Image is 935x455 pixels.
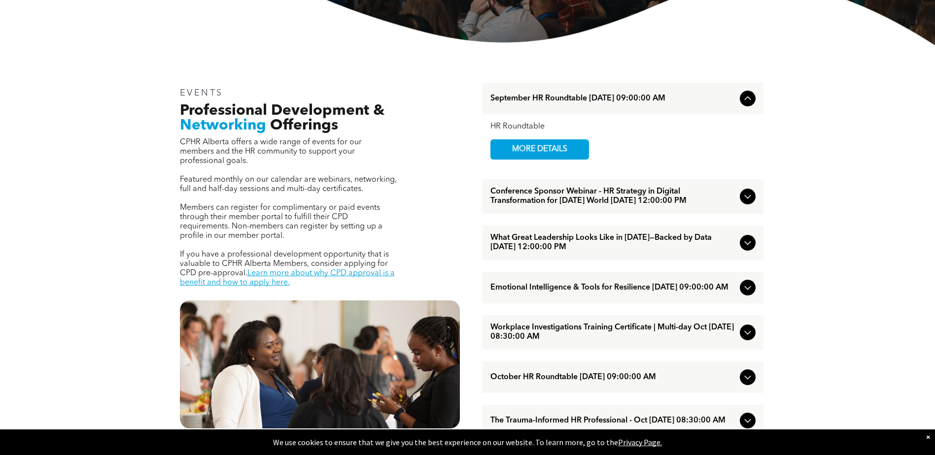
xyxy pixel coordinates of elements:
[180,251,389,277] span: If you have a professional development opportunity that is valuable to CPHR Alberta Members, cons...
[270,118,338,133] span: Offerings
[490,139,589,160] a: MORE DETAILS
[490,187,736,206] span: Conference Sponsor Webinar - HR Strategy in Digital Transformation for [DATE] World [DATE] 12:00:...
[618,437,662,447] a: Privacy Page.
[926,432,930,442] div: Dismiss notification
[180,176,397,193] span: Featured monthly on our calendar are webinars, networking, full and half-day sessions and multi-d...
[490,122,756,131] div: HR Roundtable
[180,204,382,240] span: Members can register for complimentary or paid events through their member portal to fulfill thei...
[490,416,736,425] span: The Trauma-Informed HR Professional - Oct [DATE] 08:30:00 AM
[180,138,362,165] span: CPHR Alberta offers a wide range of events for our members and the HR community to support your p...
[180,118,266,133] span: Networking
[490,323,736,342] span: Workplace Investigations Training Certificate | Multi-day Oct [DATE] 08:30:00 AM
[180,103,384,118] span: Professional Development &
[501,140,579,159] span: MORE DETAILS
[180,89,224,97] span: EVENTS
[490,283,736,292] span: Emotional Intelligence & Tools for Resilience [DATE] 09:00:00 AM
[490,94,736,103] span: September HR Roundtable [DATE] 09:00:00 AM
[490,233,736,252] span: What Great Leadership Looks Like in [DATE]—Backed by Data [DATE] 12:00:00 PM
[180,269,395,287] a: Learn more about why CPD approval is a benefit and how to apply here.
[490,373,736,382] span: October HR Roundtable [DATE] 09:00:00 AM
